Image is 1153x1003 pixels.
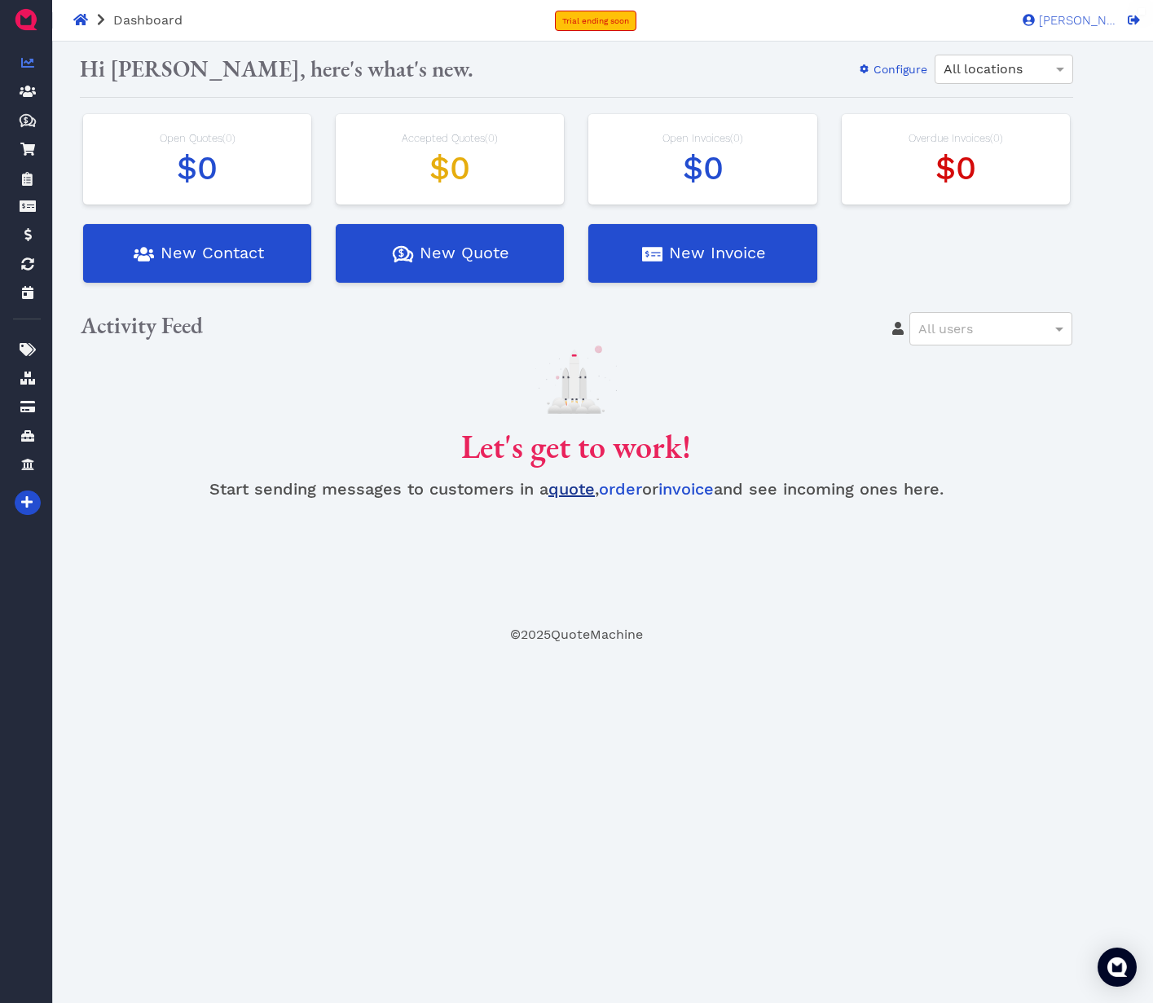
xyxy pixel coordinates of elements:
img: QuoteM_icon_flat.png [13,7,39,33]
span: Start sending messages to customers in a , or and see incoming ones here. [209,479,944,499]
img: launch.svg [535,345,617,413]
div: Open Quotes ( ) [99,130,295,147]
div: Accepted Quotes ( ) [352,130,548,147]
button: New Quote [336,224,564,283]
button: New Contact [83,224,311,283]
footer: © 2025 QuoteMachine [68,625,1085,644]
span: $0 [683,149,724,187]
tspan: $ [398,248,404,259]
span: 0 [733,132,740,144]
span: Trial ending soon [562,16,629,25]
div: Open Intercom Messenger [1098,948,1137,987]
span: $0 [935,149,976,187]
span: Let's get to work! [461,425,691,468]
span: $0 [429,149,470,187]
tspan: $ [24,116,29,124]
span: Configure [871,63,927,76]
div: Overdue Invoices ( ) [858,130,1054,147]
span: All locations [944,61,1023,77]
div: Open Invoices ( ) [605,130,800,147]
span: $0 [177,149,218,187]
a: quote [548,479,595,499]
span: Hi [PERSON_NAME], here's what's new. [80,54,473,83]
a: Trial ending soon [555,11,636,31]
span: 0 [226,132,232,144]
div: All users [910,313,1072,345]
span: 0 [488,132,495,144]
a: invoice [658,479,714,499]
span: 0 [993,132,1000,144]
button: New Invoice [588,224,816,283]
span: Dashboard [113,12,183,28]
span: Activity Feed [81,310,203,340]
span: [PERSON_NAME] [1035,15,1116,27]
a: [PERSON_NAME] [1014,12,1116,27]
a: order [599,479,642,499]
button: Configure [847,56,928,82]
